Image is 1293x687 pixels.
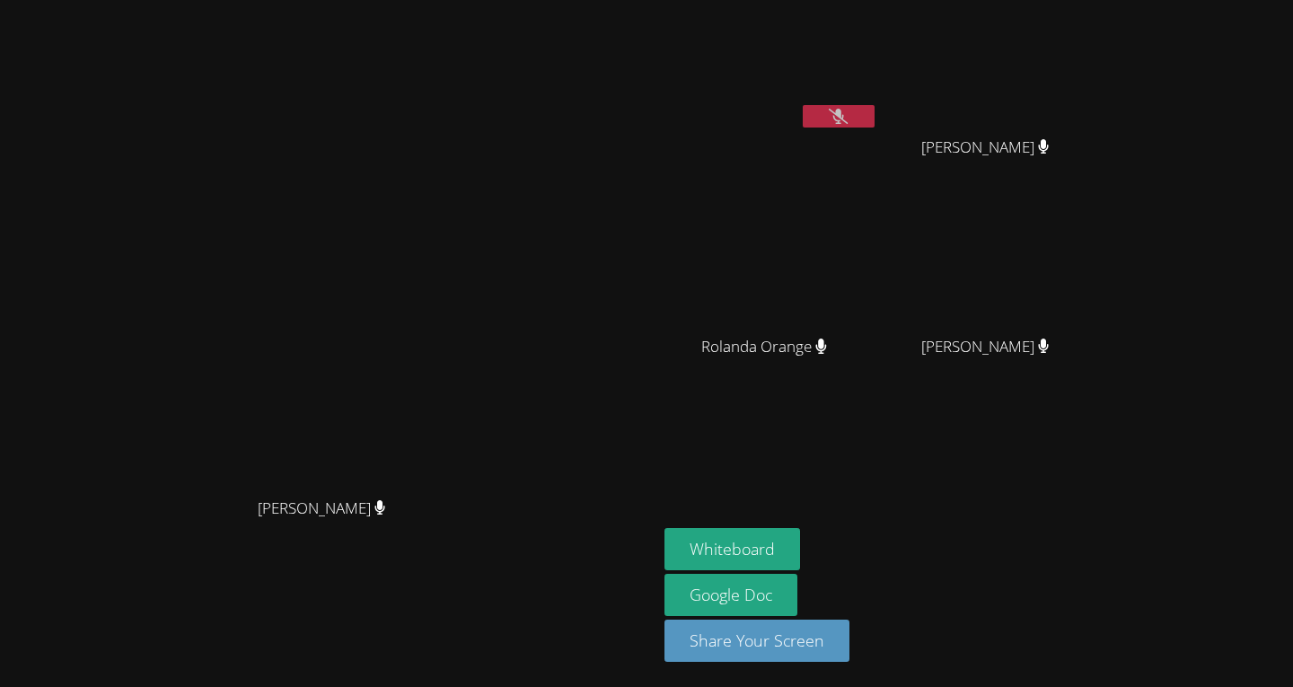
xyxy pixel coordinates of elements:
[664,574,797,616] a: Google Doc
[921,334,1050,360] span: [PERSON_NAME]
[664,528,800,570] button: Whiteboard
[258,496,386,522] span: [PERSON_NAME]
[664,620,849,662] button: Share Your Screen
[701,334,827,360] span: Rolanda Orange
[921,135,1050,161] span: [PERSON_NAME]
